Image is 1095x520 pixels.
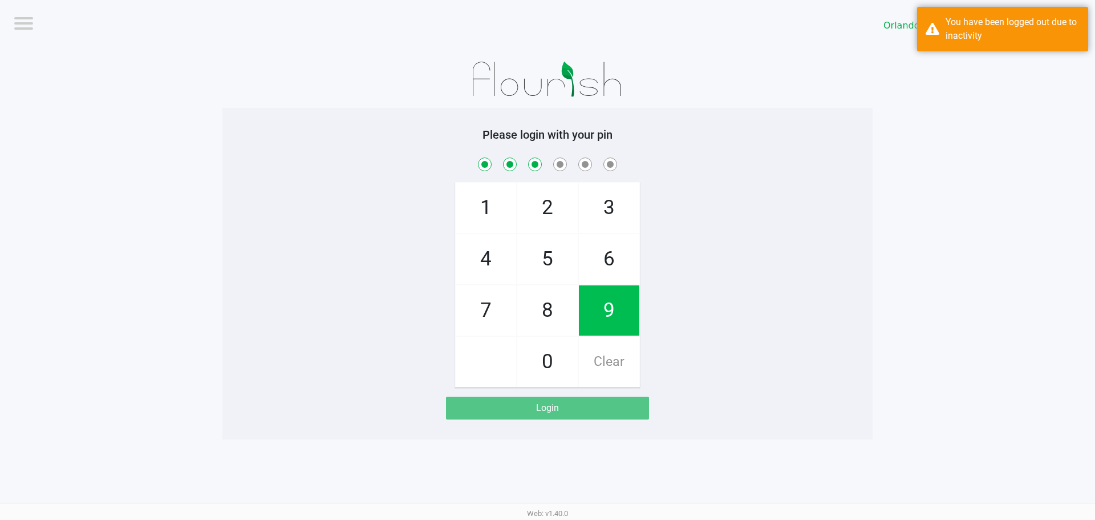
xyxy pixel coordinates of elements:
span: 6 [579,234,639,284]
span: 1 [456,183,516,233]
span: 4 [456,234,516,284]
span: Web: v1.40.0 [527,509,568,518]
span: 9 [579,285,639,336]
span: Clear [579,337,639,387]
span: 2 [517,183,578,233]
span: 0 [517,337,578,387]
span: 7 [456,285,516,336]
span: 8 [517,285,578,336]
div: You have been logged out due to inactivity [946,15,1080,43]
h5: Please login with your pin [231,128,864,142]
span: 5 [517,234,578,284]
span: 3 [579,183,639,233]
span: Orlando Colonial WC [883,19,989,33]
